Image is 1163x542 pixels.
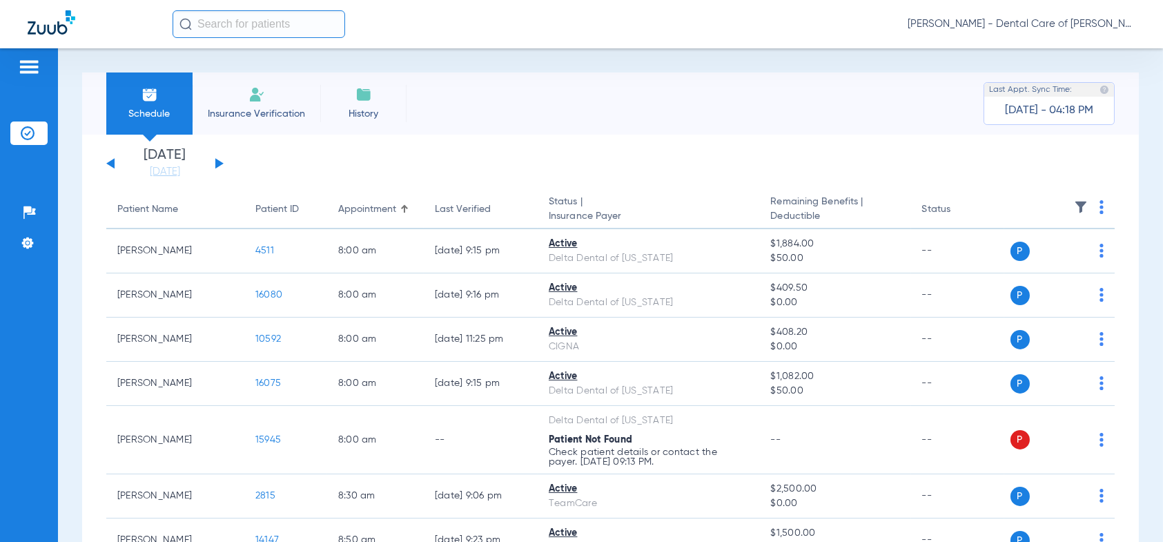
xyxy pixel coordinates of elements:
p: Check patient details or contact the payer. [DATE] 09:13 PM. [549,447,748,467]
div: Appointment [338,202,413,217]
span: -- [770,435,781,445]
div: Delta Dental of [US_STATE] [549,296,748,310]
div: Delta Dental of [US_STATE] [549,384,748,398]
td: 8:00 AM [327,229,424,273]
span: $0.00 [770,296,899,310]
img: group-dot-blue.svg [1100,200,1104,214]
span: P [1010,330,1030,349]
span: $408.20 [770,325,899,340]
span: P [1010,487,1030,506]
img: group-dot-blue.svg [1100,489,1104,503]
div: Active [549,237,748,251]
span: Insurance Payer [549,209,748,224]
div: CIGNA [549,340,748,354]
img: last sync help info [1100,85,1109,95]
span: Deductible [770,209,899,224]
a: [DATE] [124,165,206,179]
span: $1,500.00 [770,526,899,541]
img: Zuub Logo [28,10,75,35]
td: -- [911,362,1004,406]
span: History [331,107,396,121]
div: Active [549,325,748,340]
span: P [1010,430,1030,449]
li: [DATE] [124,148,206,179]
span: P [1010,242,1030,261]
div: Active [549,526,748,541]
div: Delta Dental of [US_STATE] [549,251,748,266]
img: History [355,86,372,103]
img: group-dot-blue.svg [1100,288,1104,302]
img: Manual Insurance Verification [248,86,265,103]
img: group-dot-blue.svg [1100,433,1104,447]
div: Last Verified [435,202,527,217]
img: hamburger-icon [18,59,40,75]
div: Active [549,369,748,384]
span: $409.50 [770,281,899,296]
span: Last Appt. Sync Time: [989,83,1072,97]
span: [PERSON_NAME] - Dental Care of [PERSON_NAME] [908,17,1135,31]
th: Remaining Benefits | [759,191,910,229]
span: Patient Not Found [549,435,632,445]
span: 16080 [255,290,282,300]
span: $2,500.00 [770,482,899,496]
span: $0.00 [770,340,899,354]
div: Last Verified [435,202,491,217]
div: Patient ID [255,202,299,217]
td: [PERSON_NAME] [106,362,244,406]
span: 10592 [255,334,281,344]
span: [DATE] - 04:18 PM [1005,104,1093,117]
td: -- [911,474,1004,519]
span: $1,884.00 [770,237,899,251]
td: [DATE] 9:15 PM [424,362,538,406]
img: group-dot-blue.svg [1100,332,1104,346]
td: [DATE] 9:15 PM [424,229,538,273]
th: Status [911,191,1004,229]
span: Insurance Verification [203,107,310,121]
div: Active [549,281,748,296]
td: 8:00 AM [327,362,424,406]
div: Patient Name [117,202,233,217]
span: $1,082.00 [770,369,899,384]
div: Appointment [338,202,396,217]
td: -- [911,273,1004,318]
td: -- [911,406,1004,474]
td: [DATE] 9:06 PM [424,474,538,519]
span: 16075 [255,378,281,388]
img: filter.svg [1074,200,1088,214]
img: group-dot-blue.svg [1100,376,1104,390]
td: [PERSON_NAME] [106,474,244,519]
td: [PERSON_NAME] [106,273,244,318]
div: Active [549,482,748,496]
td: [PERSON_NAME] [106,406,244,474]
span: P [1010,374,1030,394]
td: [DATE] 11:25 PM [424,318,538,362]
th: Status | [538,191,759,229]
span: 4511 [255,246,274,255]
span: P [1010,286,1030,305]
span: $50.00 [770,384,899,398]
div: Delta Dental of [US_STATE] [549,414,748,428]
span: Schedule [117,107,182,121]
td: -- [424,406,538,474]
td: 8:30 AM [327,474,424,519]
td: 8:00 AM [327,318,424,362]
td: -- [911,318,1004,362]
td: [PERSON_NAME] [106,229,244,273]
img: Search Icon [179,18,192,30]
span: $50.00 [770,251,899,266]
img: group-dot-blue.svg [1100,244,1104,258]
img: Schedule [141,86,158,103]
div: Patient Name [117,202,178,217]
span: 15945 [255,435,281,445]
input: Search for patients [173,10,345,38]
td: 8:00 AM [327,406,424,474]
div: Patient ID [255,202,316,217]
td: -- [911,229,1004,273]
td: 8:00 AM [327,273,424,318]
td: [DATE] 9:16 PM [424,273,538,318]
span: 2815 [255,491,275,501]
span: $0.00 [770,496,899,511]
td: [PERSON_NAME] [106,318,244,362]
div: TeamCare [549,496,748,511]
